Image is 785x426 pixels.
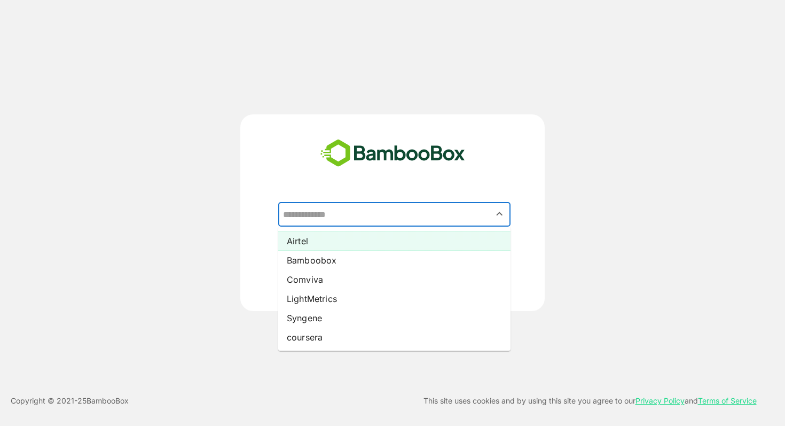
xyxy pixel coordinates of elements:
li: LightMetrics [278,289,511,308]
li: coursera [278,328,511,347]
li: Comviva [278,270,511,289]
p: This site uses cookies and by using this site you agree to our and [423,394,757,407]
button: Close [492,207,507,221]
a: Privacy Policy [635,396,685,405]
li: Syngene [278,308,511,328]
a: Terms of Service [698,396,757,405]
li: Airtel [278,231,511,251]
p: Copyright © 2021- 25 BambooBox [11,394,129,407]
li: Bamboobox [278,251,511,270]
img: bamboobox [315,136,471,171]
